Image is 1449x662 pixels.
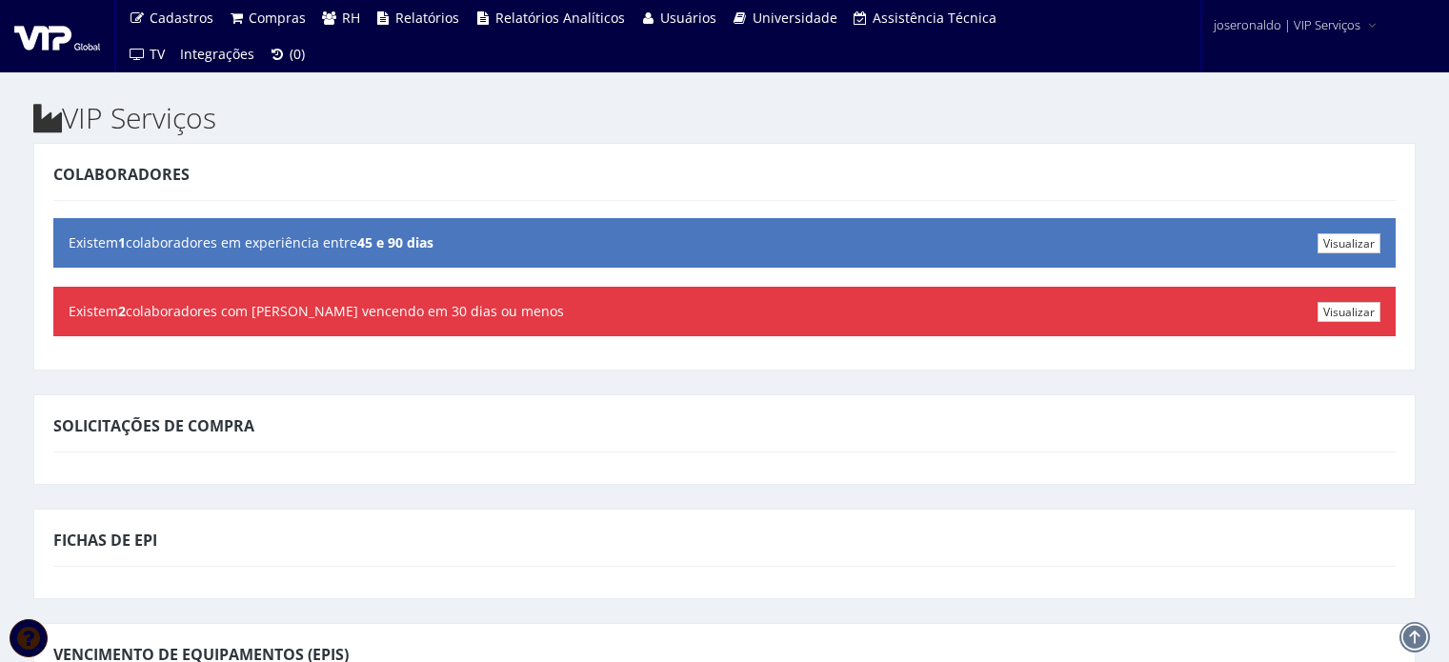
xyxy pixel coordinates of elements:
span: Compras [249,9,306,27]
span: TV [150,45,165,63]
div: Existem colaboradores com [PERSON_NAME] vencendo em 30 dias ou menos [53,287,1396,336]
b: 1 [118,233,126,251]
a: (0) [262,36,313,72]
span: (0) [290,45,305,63]
img: logo [14,22,100,50]
span: Assistência Técnica [873,9,996,27]
b: 45 e 90 dias [357,233,433,251]
span: RH [342,9,360,27]
b: 2 [118,302,126,320]
span: Universidade [753,9,837,27]
span: Fichas de EPI [53,530,157,551]
a: Visualizar [1318,233,1380,253]
a: Visualizar [1318,302,1380,322]
div: Existem colaboradores em experiência entre [53,218,1396,268]
a: Integrações [172,36,262,72]
span: Cadastros [150,9,213,27]
span: joseronaldo | VIP Serviços [1214,15,1360,34]
span: Colaboradores [53,164,190,185]
a: TV [121,36,172,72]
span: Relatórios [395,9,459,27]
span: Solicitações de Compra [53,415,254,436]
span: Integrações [180,45,254,63]
span: Relatórios Analíticos [495,9,625,27]
h2: VIP Serviços [33,102,1416,133]
span: Usuários [660,9,716,27]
